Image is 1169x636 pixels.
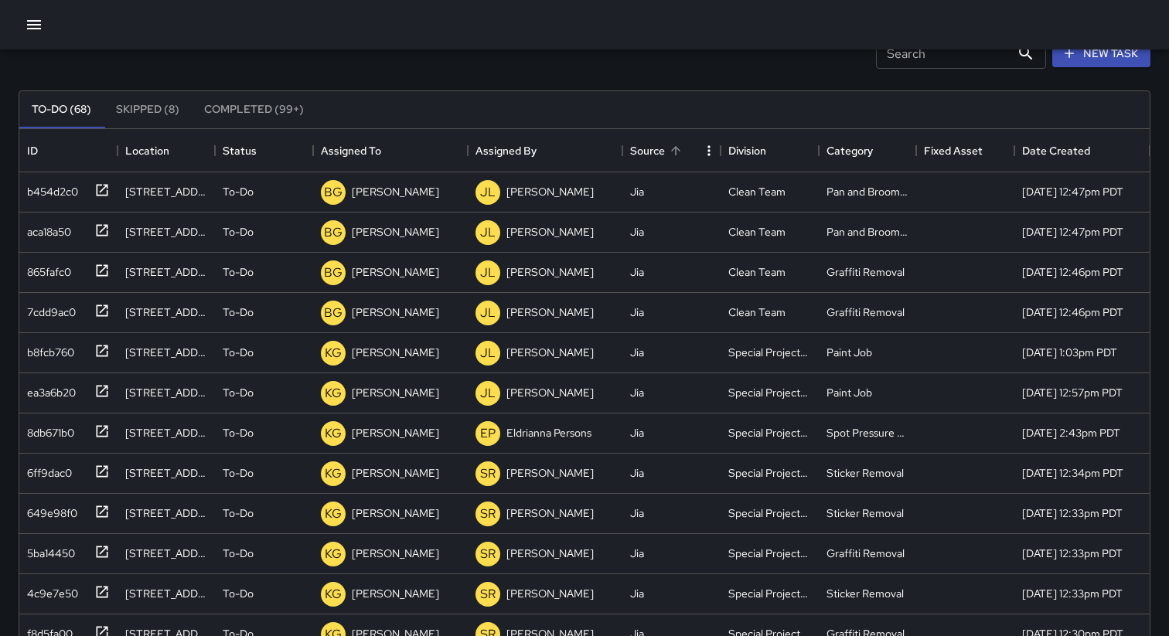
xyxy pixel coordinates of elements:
[826,129,873,172] div: Category
[728,546,811,561] div: Special Projects Team
[721,129,819,172] div: Division
[630,304,644,320] div: Jia
[630,505,644,521] div: Jia
[125,425,208,440] div: 28 Fremont Street
[223,304,254,320] p: To-Do
[21,459,72,481] div: 6ff9dac0
[630,129,665,172] div: Source
[1022,224,1123,240] div: 9/14/2025, 12:47pm PDT
[826,345,872,360] div: Paint Job
[352,184,439,199] p: [PERSON_NAME]
[223,586,254,601] p: To-Do
[728,264,786,280] div: Clean Team
[826,505,904,521] div: Sticker Removal
[21,178,78,199] div: b454d2c0
[325,464,342,483] p: KG
[630,425,644,440] div: Jia
[506,224,594,240] p: [PERSON_NAME]
[125,129,169,172] div: Location
[630,184,644,199] div: Jia
[325,344,342,362] p: KG
[480,464,496,483] p: SR
[325,545,342,563] p: KG
[1022,546,1123,561] div: 9/12/2025, 12:33pm PDT
[826,264,905,280] div: Graffiti Removal
[324,264,343,282] p: BG
[1052,39,1150,68] button: New Task
[223,264,254,280] p: To-Do
[728,425,811,440] div: Special Projects Team
[21,258,71,280] div: 865fafc0
[21,580,78,601] div: 4c9e7e50
[480,585,496,604] p: SR
[506,385,594,400] p: [PERSON_NAME]
[352,264,439,280] p: [PERSON_NAME]
[125,264,208,280] div: 700 Montgomery Street
[506,505,594,521] p: [PERSON_NAME]
[506,184,594,199] p: [PERSON_NAME]
[125,345,208,360] div: 415 Sansome Street
[325,585,342,604] p: KG
[21,298,76,320] div: 7cdd9ac0
[223,224,254,240] p: To-Do
[728,505,811,521] div: Special Projects Team
[321,129,381,172] div: Assigned To
[324,304,343,322] p: BG
[223,546,254,561] p: To-Do
[826,586,904,601] div: Sticker Removal
[1022,304,1123,320] div: 9/14/2025, 12:46pm PDT
[480,264,496,282] p: JL
[728,385,811,400] div: Special Projects Team
[324,183,343,202] p: BG
[223,184,254,199] p: To-Do
[728,345,811,360] div: Special Projects Team
[480,384,496,403] p: JL
[325,505,342,523] p: KG
[125,505,208,521] div: 359 Kearny Street
[104,91,192,128] button: Skipped (8)
[223,385,254,400] p: To-Do
[630,586,644,601] div: Jia
[1022,505,1123,521] div: 9/12/2025, 12:33pm PDT
[630,224,644,240] div: Jia
[826,546,905,561] div: Graffiti Removal
[1022,129,1090,172] div: Date Created
[21,539,75,561] div: 5ba14450
[728,586,811,601] div: Special Projects Team
[125,546,208,561] div: 359 Kearny Street
[480,344,496,362] p: JL
[21,379,76,400] div: ea3a6b20
[125,304,208,320] div: 700 Montgomery Street
[506,586,594,601] p: [PERSON_NAME]
[480,424,496,443] p: EP
[223,465,254,481] p: To-Do
[480,304,496,322] p: JL
[223,345,254,360] p: To-Do
[27,129,38,172] div: ID
[125,385,208,400] div: 436 Jackson Street
[826,184,909,199] div: Pan and Broom Block Faces
[21,499,77,521] div: 649e98f0
[352,345,439,360] p: [PERSON_NAME]
[468,129,622,172] div: Assigned By
[223,425,254,440] p: To-Do
[118,129,216,172] div: Location
[352,586,439,601] p: [PERSON_NAME]
[728,304,786,320] div: Clean Team
[19,91,104,128] button: To-Do (68)
[826,304,905,320] div: Graffiti Removal
[630,264,644,280] div: Jia
[630,385,644,400] div: Jia
[19,129,118,172] div: ID
[125,224,208,240] div: 700 Montgomery Street
[352,425,439,440] p: [PERSON_NAME]
[506,465,594,481] p: [PERSON_NAME]
[1022,586,1123,601] div: 9/12/2025, 12:33pm PDT
[125,586,208,601] div: 359 Kearny Street
[352,385,439,400] p: [PERSON_NAME]
[480,223,496,242] p: JL
[125,184,208,199] div: 700 Montgomery Street
[728,224,786,240] div: Clean Team
[21,338,74,360] div: b8fcb760
[352,505,439,521] p: [PERSON_NAME]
